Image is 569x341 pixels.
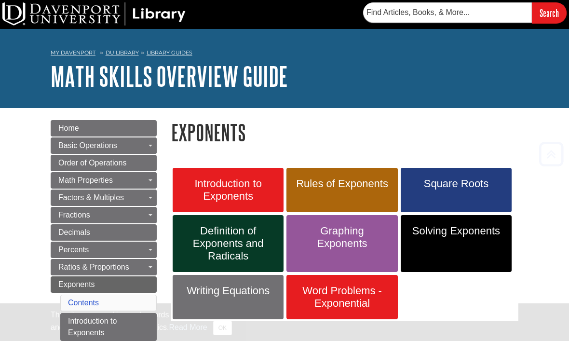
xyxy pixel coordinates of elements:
a: Definition of Exponents and Radicals [173,215,284,272]
span: Math Properties [58,176,113,184]
a: Back to Top [536,148,567,161]
form: Searches DU Library's articles, books, and more [363,2,567,23]
span: Factors & Multiples [58,193,124,202]
a: Home [51,120,157,136]
a: Ratios & Proportions [51,259,157,275]
a: Basic Operations [51,137,157,154]
span: Ratios & Proportions [58,263,129,271]
a: My Davenport [51,49,95,57]
a: Library Guides [147,49,192,56]
span: Percents [58,246,89,254]
a: Math Skills Overview Guide [51,61,288,91]
a: Fractions [51,207,157,223]
input: Find Articles, Books, & More... [363,2,532,23]
span: Order of Operations [58,159,126,167]
span: Word Problems - Exponential [294,285,390,310]
a: Exponents [51,276,157,293]
a: Order of Operations [51,155,157,171]
a: Contents [68,299,99,307]
a: Graphing Exponents [286,215,397,272]
a: Rules of Exponents [286,168,397,212]
span: Home [58,124,79,132]
span: Writing Equations [180,285,276,297]
span: Definition of Exponents and Radicals [180,225,276,262]
a: Percents [51,242,157,258]
span: Rules of Exponents [294,177,390,190]
h1: Exponents [171,120,518,145]
a: Word Problems - Exponential [286,275,397,319]
span: Solving Exponents [408,225,504,237]
span: Decimals [58,228,90,236]
img: DU Library [2,2,186,26]
span: Basic Operations [58,141,117,150]
span: Square Roots [408,177,504,190]
a: Introduction to Exponents [173,168,284,212]
a: Decimals [51,224,157,241]
a: Writing Equations [173,275,284,319]
a: DU Library [106,49,139,56]
span: Graphing Exponents [294,225,390,250]
input: Search [532,2,567,23]
a: Square Roots [401,168,512,212]
nav: breadcrumb [51,46,518,62]
span: Exponents [58,280,95,288]
a: Math Properties [51,172,157,189]
span: Introduction to Exponents [180,177,276,203]
a: Solving Exponents [401,215,512,272]
span: Fractions [58,211,90,219]
a: Factors & Multiples [51,190,157,206]
a: Introduction to Exponents [60,313,157,341]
